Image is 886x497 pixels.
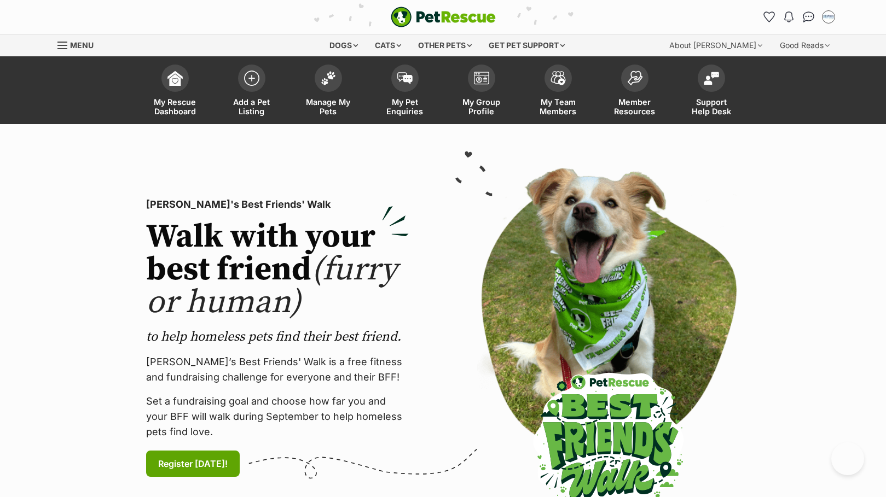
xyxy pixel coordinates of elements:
[800,8,818,26] a: Conversations
[780,8,798,26] button: Notifications
[831,442,864,475] iframe: Help Scout Beacon - Open
[146,328,409,346] p: to help homeless pets find their best friend.
[704,72,719,85] img: help-desk-icon-fdf02630f3aa405de69fd3d07c3f3aa587a6932b1a1747fa1d2bba05be0121f9.svg
[70,40,94,50] span: Menu
[784,11,793,22] img: notifications-46538b983faf8c2785f20acdc204bb7945ddae34d4c08c2a6579f10ce5e182be.svg
[820,8,837,26] button: My account
[146,394,409,440] p: Set a fundraising goal and choose how far you and your BFF will walk during September to help hom...
[150,97,200,116] span: My Rescue Dashboard
[761,8,778,26] a: Favourites
[137,59,213,124] a: My Rescue Dashboard
[662,34,770,56] div: About [PERSON_NAME]
[673,59,750,124] a: Support Help Desk
[57,34,101,54] a: Menu
[687,97,736,116] span: Support Help Desk
[367,34,409,56] div: Cats
[823,11,834,22] img: Jodie Parnell profile pic
[158,457,228,470] span: Register [DATE]!
[146,221,409,319] h2: Walk with your best friend
[534,97,583,116] span: My Team Members
[610,97,659,116] span: Member Resources
[481,34,572,56] div: Get pet support
[391,7,496,27] img: logo-e224e6f780fb5917bec1dbf3a21bbac754714ae5b6737aabdf751b685950b380.svg
[597,59,673,124] a: Member Resources
[443,59,520,124] a: My Group Profile
[761,8,837,26] ul: Account quick links
[227,97,276,116] span: Add a Pet Listing
[146,249,397,323] span: (furry or human)
[474,72,489,85] img: group-profile-icon-3fa3cf56718a62981997c0bc7e787c4b2cf8bcc04b72c1350f741eb67cf2f40e.svg
[322,34,366,56] div: Dogs
[146,354,409,385] p: [PERSON_NAME]’s Best Friends' Walk is a free fitness and fundraising challenge for everyone and t...
[391,7,496,27] a: PetRescue
[290,59,367,124] a: Manage My Pets
[803,11,814,22] img: chat-41dd97257d64d25036548639549fe6c8038ab92f7586957e7f3b1b290dea8141.svg
[244,71,259,86] img: add-pet-listing-icon-0afa8454b4691262ce3f59096e99ab1cd57d4a30225e0717b998d2c9b9846f56.svg
[627,71,642,85] img: member-resources-icon-8e73f808a243e03378d46382f2149f9095a855e16c252ad45f914b54edf8863c.svg
[397,72,413,84] img: pet-enquiries-icon-7e3ad2cf08bfb03b45e93fb7055b45f3efa6380592205ae92323e6603595dc1f.svg
[304,97,353,116] span: Manage My Pets
[551,71,566,85] img: team-members-icon-5396bd8760b3fe7c0b43da4ab00e1e3bb1a5d9ba89233759b79545d2d3fc5d0d.svg
[520,59,597,124] a: My Team Members
[772,34,837,56] div: Good Reads
[167,71,183,86] img: dashboard-icon-eb2f2d2d3e046f16d808141f083e7271f6b2e854fb5c12c21221c1fb7104beca.svg
[321,71,336,85] img: manage-my-pets-icon-02211641906a0b7f246fdf0571729dbe1e7629f14944591b6c1af311fb30b64b.svg
[367,59,443,124] a: My Pet Enquiries
[457,97,506,116] span: My Group Profile
[213,59,290,124] a: Add a Pet Listing
[410,34,479,56] div: Other pets
[146,451,240,477] a: Register [DATE]!
[146,197,409,212] p: [PERSON_NAME]'s Best Friends' Walk
[380,97,430,116] span: My Pet Enquiries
